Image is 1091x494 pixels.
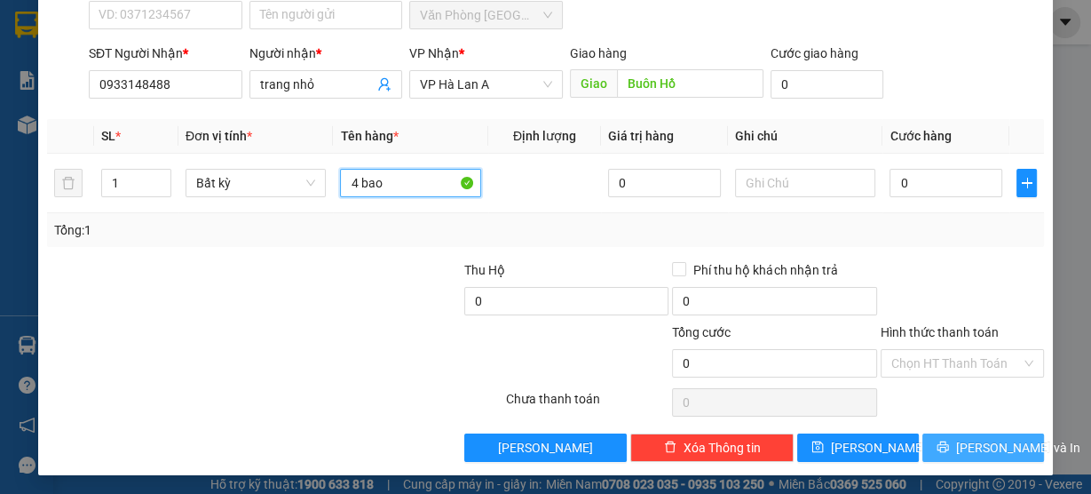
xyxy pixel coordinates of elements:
span: Tổng cước [672,325,731,339]
button: printer[PERSON_NAME] và In [922,434,1044,462]
button: delete [54,169,83,197]
li: Thảo Lan [9,107,205,131]
span: Bất kỳ [196,170,316,196]
input: VD: Bàn, Ghế [340,169,481,197]
span: VP Hà Lan A [420,71,552,98]
span: Tên hàng [340,129,398,143]
span: Văn Phòng Sài Gòn [420,2,552,28]
div: Tổng: 1 [54,220,423,240]
span: Giao [570,69,617,98]
span: SL [101,129,115,143]
span: Phí thu hộ khách nhận trả [686,260,844,280]
span: [PERSON_NAME] [831,438,926,458]
span: Giao hàng [570,46,627,60]
span: Giá trị hàng [608,129,674,143]
div: Người nhận [249,44,403,63]
li: In ngày: 10:11 12/08 [9,131,205,156]
button: save[PERSON_NAME] [797,434,919,462]
span: Thu Hộ [464,263,505,277]
button: plus [1016,169,1037,197]
span: [PERSON_NAME] [498,438,593,458]
button: deleteXóa Thông tin [630,434,794,462]
button: [PERSON_NAME] [464,434,628,462]
span: Định lượng [513,129,576,143]
span: user-add [377,77,391,92]
span: plus [1017,176,1036,190]
input: Dọc đường [617,69,763,98]
span: VP Nhận [409,46,459,60]
label: Hình thức thanh toán [881,325,999,339]
span: Xóa Thông tin [684,438,761,458]
th: Ghi chú [728,119,883,154]
span: printer [937,441,949,455]
span: [PERSON_NAME] và In [956,438,1080,458]
input: 0 [608,169,721,197]
input: Ghi Chú [735,169,876,197]
div: Chưa thanh toán [504,389,671,420]
input: Cước giao hàng [771,70,884,99]
span: Cước hàng [889,129,951,143]
span: delete [664,441,676,455]
label: Cước giao hàng [771,46,858,60]
span: Đơn vị tính [186,129,252,143]
span: save [811,441,824,455]
div: SĐT Người Nhận [89,44,242,63]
